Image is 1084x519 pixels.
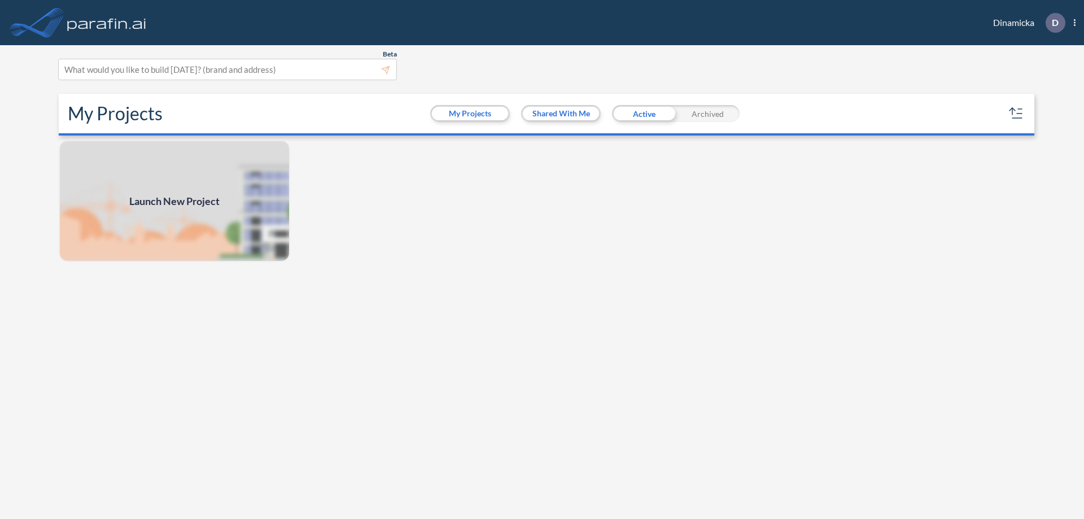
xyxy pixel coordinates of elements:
[432,107,508,120] button: My Projects
[59,140,290,262] img: add
[59,140,290,262] a: Launch New Project
[65,11,148,34] img: logo
[612,105,676,122] div: Active
[976,13,1076,33] div: Dinamicka
[1007,104,1025,123] button: sort
[676,105,740,122] div: Archived
[383,50,397,59] span: Beta
[1052,18,1059,28] p: D
[68,103,163,124] h2: My Projects
[129,194,220,209] span: Launch New Project
[523,107,599,120] button: Shared With Me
